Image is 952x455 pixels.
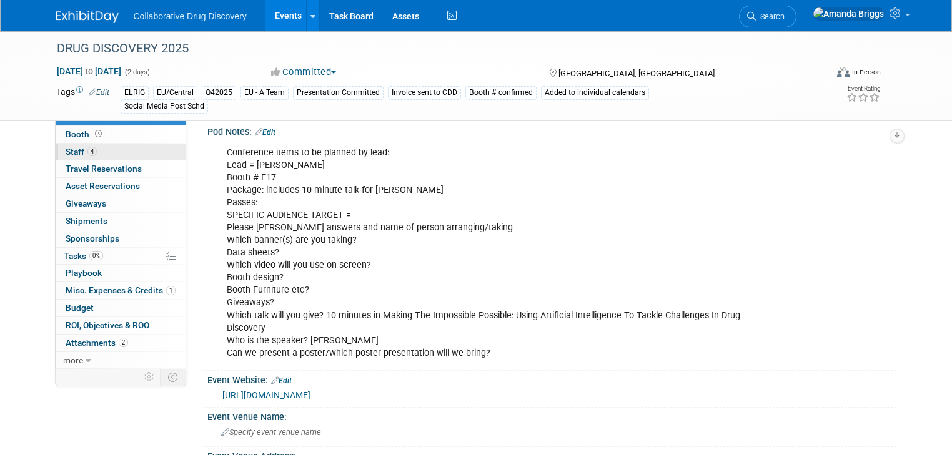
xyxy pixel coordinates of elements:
[166,286,176,295] span: 1
[89,88,109,97] a: Edit
[56,11,119,23] img: ExhibitDay
[255,128,275,137] a: Edit
[56,195,186,212] a: Giveaways
[56,160,186,177] a: Travel Reservations
[121,86,149,99] div: ELRIG
[207,408,896,423] div: Event Venue Name:
[759,65,881,84] div: Event Format
[83,66,95,76] span: to
[56,265,186,281] a: Playbook
[119,338,128,347] span: 2
[56,178,186,195] a: Asset Reservations
[56,144,186,160] a: Staff4
[222,390,310,400] a: [URL][DOMAIN_NAME]
[465,86,537,99] div: Booth # confirmed
[124,68,150,76] span: (2 days)
[66,216,107,226] span: Shipments
[134,11,247,21] span: Collaborative Drug Discovery
[66,181,140,191] span: Asset Reservations
[66,129,104,139] span: Booth
[56,66,122,77] span: [DATE] [DATE]
[56,248,186,265] a: Tasks0%
[56,300,186,316] a: Budget
[56,86,109,114] td: Tags
[56,317,186,334] a: ROI, Objectives & ROO
[66,320,149,330] span: ROI, Objectives & ROO
[66,198,106,208] span: Giveaways
[66,268,102,278] span: Playbook
[851,67,881,77] div: In-Person
[56,230,186,247] a: Sponsorships
[221,428,321,437] span: Specify event venue name
[293,86,384,99] div: Presentation Committed
[56,352,186,369] a: more
[89,251,103,260] span: 0%
[756,12,785,21] span: Search
[121,100,208,113] div: Social Media Post Schd
[56,335,186,351] a: Attachments2
[813,7,885,21] img: Amanda Briggs
[66,233,119,243] span: Sponsorships
[153,86,197,99] div: EU/Central
[66,147,97,157] span: Staff
[388,86,461,99] div: Invoice sent to CDD
[56,213,186,230] a: Shipments
[846,86,880,92] div: Event Rating
[218,140,763,366] div: Conference items to be planned by lead: Lead = [PERSON_NAME] Booth # E17 Package: includes 10 min...
[66,303,94,313] span: Budget
[207,122,896,139] div: Pod Notes:
[66,285,176,295] span: Misc. Expenses & Credits
[92,129,104,139] span: Booth not reserved yet
[837,67,850,77] img: Format-Inperson.png
[267,66,341,79] button: Committed
[66,338,128,348] span: Attachments
[56,282,186,299] a: Misc. Expenses & Credits1
[240,86,289,99] div: EU - A Team
[207,371,896,387] div: Event Website:
[271,376,292,385] a: Edit
[160,369,186,385] td: Toggle Event Tabs
[558,69,715,78] span: [GEOGRAPHIC_DATA], [GEOGRAPHIC_DATA]
[56,126,186,143] a: Booth
[52,37,811,60] div: DRUG DISCOVERY 2025
[64,251,103,261] span: Tasks
[63,355,83,365] span: more
[739,6,796,27] a: Search
[66,164,142,174] span: Travel Reservations
[87,147,97,156] span: 4
[139,369,161,385] td: Personalize Event Tab Strip
[202,86,236,99] div: Q42025
[541,86,649,99] div: Added to individual calendars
